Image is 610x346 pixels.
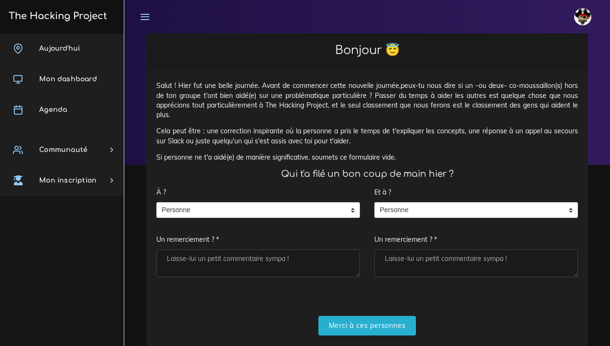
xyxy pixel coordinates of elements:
span: Personne [157,203,345,218]
h2: Bonjour 😇 [156,43,578,57]
span: Aujourd'hui [39,45,80,52]
label: Et à ? [374,183,391,202]
h4: Qui t'a filé un bon coup de main hier ? [156,169,578,179]
img: avatar [574,8,591,25]
label: À ? [156,183,166,202]
p: Salut ! Hier fut une belle journée. Avant de commencer cette nouvelle journée,peux-tu nous dire s... [156,81,578,119]
h3: The Hacking Project [6,11,107,22]
label: Un remerciement ? * [374,230,437,249]
span: Agenda [39,106,67,113]
input: Merci à ces personnes [318,316,416,335]
label: Un remerciement ? * [156,230,219,249]
span: Mon dashboard [39,76,97,83]
span: Personne [375,203,563,218]
span: Communauté [39,146,87,153]
p: Cela peut être : une correction inspirante où la personne a pris le temps de t'expliquer les conc... [156,126,578,146]
span: Mon inscription [39,177,97,184]
p: Si personne ne t'a aidé(e) de manière significative, soumets ce formulaire vide. [156,152,578,162]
